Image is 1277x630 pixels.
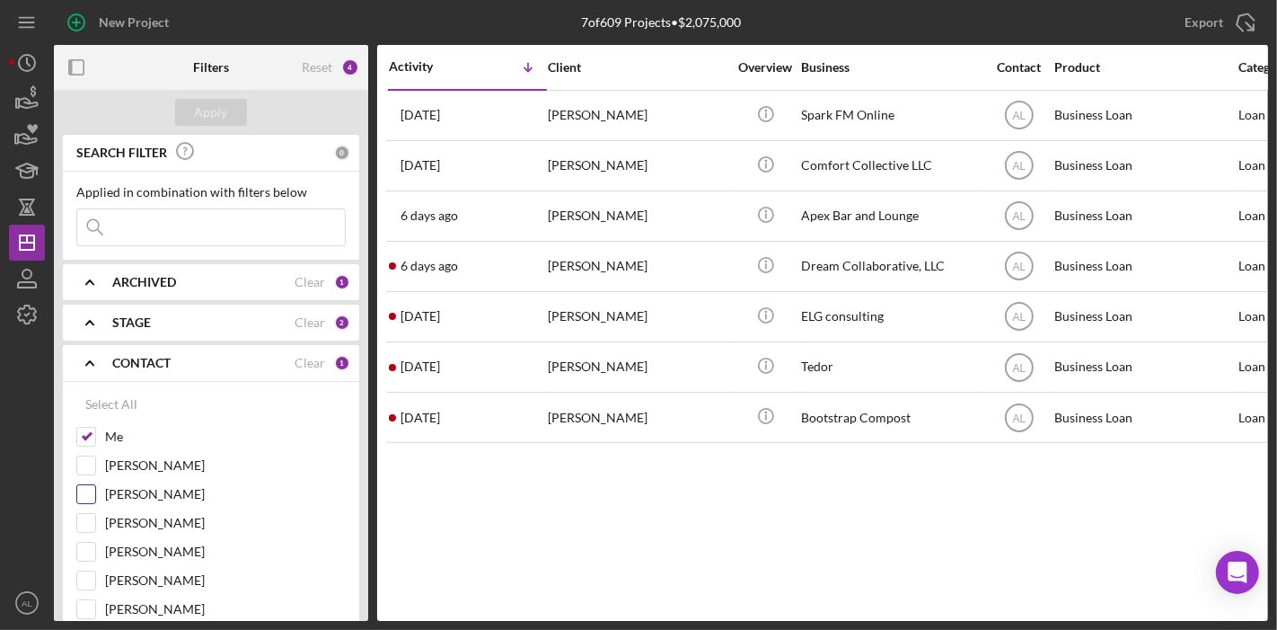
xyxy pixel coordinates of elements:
[54,4,187,40] button: New Project
[295,275,325,289] div: Clear
[801,343,981,391] div: Tedor
[1054,92,1234,139] div: Business Loan
[295,356,325,370] div: Clear
[1216,551,1259,594] div: Open Intercom Messenger
[1012,261,1026,273] text: AL
[1185,4,1223,40] div: Export
[401,309,440,324] time: 2025-08-11 18:32
[401,209,458,223] time: 2025-08-15 21:10
[1012,412,1026,424] text: AL
[1012,160,1026,173] text: AL
[175,99,247,126] button: Apply
[401,359,440,374] time: 2025-07-18 20:11
[1054,293,1234,341] div: Business Loan
[105,428,346,446] label: Me
[1054,243,1234,290] div: Business Loan
[76,185,346,200] div: Applied in combination with filters below
[1054,142,1234,190] div: Business Loan
[801,394,981,441] div: Bootstrap Compost
[1012,361,1026,374] text: AL
[195,99,228,126] div: Apply
[22,599,32,608] text: AL
[401,158,440,173] time: 2025-08-18 02:26
[401,411,440,425] time: 2025-07-09 02:23
[548,192,727,240] div: [PERSON_NAME]
[334,145,350,161] div: 0
[1054,343,1234,391] div: Business Loan
[801,60,981,75] div: Business
[105,543,346,561] label: [PERSON_NAME]
[334,315,350,331] div: 2
[548,60,727,75] div: Client
[1054,60,1234,75] div: Product
[548,394,727,441] div: [PERSON_NAME]
[1054,394,1234,441] div: Business Loan
[1012,311,1026,324] text: AL
[112,315,151,330] b: STAGE
[1012,210,1026,223] text: AL
[112,275,176,289] b: ARCHIVED
[1167,4,1268,40] button: Export
[9,585,45,621] button: AL
[302,60,332,75] div: Reset
[389,59,468,74] div: Activity
[85,386,137,422] div: Select All
[295,315,325,330] div: Clear
[99,4,169,40] div: New Project
[548,343,727,391] div: [PERSON_NAME]
[801,243,981,290] div: Dream Collaborative, LLC
[548,92,727,139] div: [PERSON_NAME]
[401,259,458,273] time: 2025-08-15 19:57
[341,58,359,76] div: 4
[334,355,350,371] div: 1
[548,243,727,290] div: [PERSON_NAME]
[801,192,981,240] div: Apex Bar and Lounge
[581,15,741,30] div: 7 of 609 Projects • $2,075,000
[76,386,146,422] button: Select All
[732,60,799,75] div: Overview
[401,108,440,122] time: 2025-08-18 20:32
[801,293,981,341] div: ELG consulting
[105,600,346,618] label: [PERSON_NAME]
[193,60,229,75] b: Filters
[105,457,346,475] label: [PERSON_NAME]
[985,60,1052,75] div: Contact
[105,514,346,532] label: [PERSON_NAME]
[1012,110,1026,122] text: AL
[548,293,727,341] div: [PERSON_NAME]
[105,485,346,503] label: [PERSON_NAME]
[112,356,171,370] b: CONTACT
[105,572,346,590] label: [PERSON_NAME]
[801,142,981,190] div: Comfort Collective LLC
[548,142,727,190] div: [PERSON_NAME]
[334,274,350,290] div: 1
[801,92,981,139] div: Spark FM Online
[76,146,167,160] b: SEARCH FILTER
[1054,192,1234,240] div: Business Loan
